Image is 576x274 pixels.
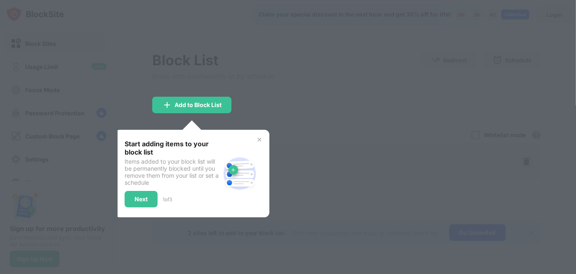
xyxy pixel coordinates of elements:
[125,140,220,156] div: Start adding items to your block list
[256,136,263,143] img: x-button.svg
[125,158,220,186] div: Items added to your block list will be permanently blocked until you remove them from your list o...
[220,154,260,193] img: block-site.svg
[135,196,148,203] div: Next
[175,102,222,108] div: Add to Block List
[163,196,172,203] div: 1 of 3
